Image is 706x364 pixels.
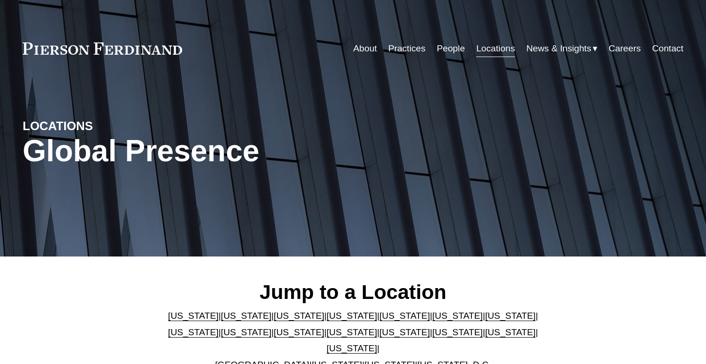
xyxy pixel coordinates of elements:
[353,40,377,58] a: About
[432,311,483,321] a: [US_STATE]
[526,41,591,57] span: News & Insights
[23,118,188,133] h4: LOCATIONS
[476,40,515,58] a: Locations
[485,327,536,337] a: [US_STATE]
[23,134,463,168] h1: Global Presence
[388,40,426,58] a: Practices
[327,343,377,353] a: [US_STATE]
[327,327,377,337] a: [US_STATE]
[327,311,377,321] a: [US_STATE]
[485,311,536,321] a: [US_STATE]
[526,40,597,58] a: folder dropdown
[437,40,465,58] a: People
[652,40,683,58] a: Contact
[168,327,219,337] a: [US_STATE]
[221,327,271,337] a: [US_STATE]
[379,311,430,321] a: [US_STATE]
[168,311,219,321] a: [US_STATE]
[274,327,324,337] a: [US_STATE]
[160,280,546,304] h2: Jump to a Location
[432,327,483,337] a: [US_STATE]
[379,327,430,337] a: [US_STATE]
[221,311,271,321] a: [US_STATE]
[609,40,641,58] a: Careers
[274,311,324,321] a: [US_STATE]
